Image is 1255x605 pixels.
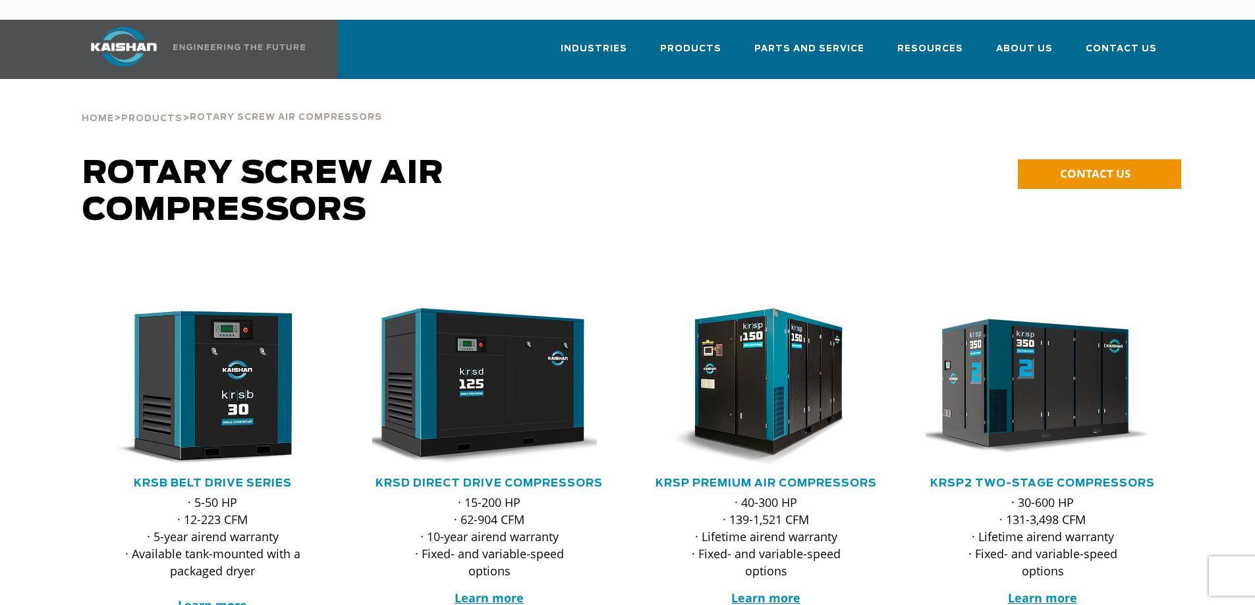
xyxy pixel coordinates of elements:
[74,27,173,66] img: kaishan logo
[399,494,580,579] p: · 15-200 HP · 62-904 CFM · 10-year airend warranty · Fixed- and variable-speed options
[376,478,603,488] a: KRSD Direct Drive Compressors
[1086,41,1157,57] span: Contact Us
[996,32,1053,76] a: About Us
[86,308,320,466] img: krsb30
[190,113,382,122] span: Rotary Screw Air Compressors
[121,115,182,123] span: Products
[134,478,292,488] a: KRSB Belt Drive Series
[82,158,444,226] span: Rotary Screw Air Compressors
[649,308,883,466] div: krsp150
[897,32,963,76] a: Resources
[82,112,114,124] a: Home
[996,41,1053,57] span: About Us
[561,41,627,57] span: Industries
[121,112,182,124] a: Products
[926,308,1160,466] div: krsp350
[660,32,721,76] a: Products
[1018,159,1181,189] a: CONTACT US
[897,41,963,57] span: Resources
[173,44,305,50] img: Engineering the future
[362,308,597,466] img: krsd125
[74,20,308,79] a: Kaishan USA
[655,478,877,488] a: KRSP Premium Air Compressors
[754,32,864,76] a: Parts and Service
[82,79,382,129] div: > >
[96,308,330,466] div: krsb30
[660,41,721,57] span: Products
[1086,32,1157,76] a: Contact Us
[930,478,1155,488] a: KRSP2 Two-Stage Compressors
[916,308,1150,466] img: krsp350
[952,494,1134,579] p: · 30-600 HP · 131-3,498 CFM · Lifetime airend warranty · Fixed- and variable-speed options
[561,32,627,76] a: Industries
[82,115,114,123] span: Home
[1060,166,1130,181] span: CONTACT US
[754,41,864,57] span: Parts and Service
[675,494,857,579] p: · 40-300 HP · 139-1,521 CFM · Lifetime airend warranty · Fixed- and variable-speed options
[639,308,874,466] img: krsp150
[372,308,607,466] div: krsd125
